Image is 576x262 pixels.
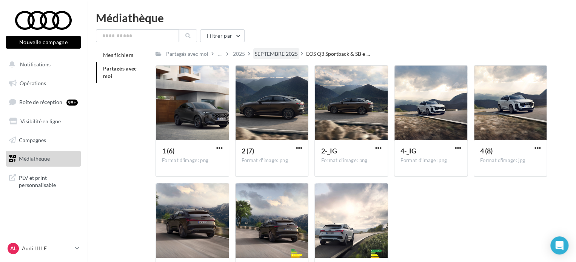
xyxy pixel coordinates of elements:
span: 4-_IG [400,147,416,155]
span: Notifications [20,61,51,67]
a: Médiathèque [5,151,82,167]
div: 2025 [233,50,245,58]
a: Opérations [5,75,82,91]
span: 2-_IG [321,147,337,155]
span: Boîte de réception [19,99,62,105]
button: Filtrer par [200,29,245,42]
span: 4 (8) [480,147,493,155]
div: Format d'image: png [162,157,223,164]
div: ... [217,49,223,59]
div: Format d'image: jpg [480,157,541,164]
span: 1 (6) [162,147,174,155]
a: Campagnes [5,132,82,148]
a: AL Audi LILLE [6,241,81,256]
span: Médiathèque [19,155,50,162]
button: Nouvelle campagne [6,36,81,49]
button: Notifications [5,57,79,72]
div: Médiathèque [96,12,567,23]
span: 2 (7) [242,147,254,155]
a: PLV et print personnalisable [5,170,82,192]
div: Format d'image: png [242,157,302,164]
a: Boîte de réception99+ [5,94,82,110]
p: Audi LILLE [22,245,72,252]
span: Mes fichiers [103,52,133,58]
span: Campagnes [19,136,46,143]
span: Visibilité en ligne [20,118,61,124]
div: 99+ [66,100,78,106]
div: Format d'image: png [400,157,461,164]
span: Opérations [20,80,46,86]
div: Format d'image: png [321,157,382,164]
span: EOS Q3 Sportback & SB e-... [306,50,370,58]
span: PLV et print personnalisable [19,173,78,189]
div: Partagés avec moi [166,50,208,58]
a: Visibilité en ligne [5,113,82,129]
div: SEPTEMBRE 2025 [255,50,298,58]
span: Partagés avec moi [103,65,137,79]
span: AL [10,245,17,252]
div: Open Intercom Messenger [550,236,568,254]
